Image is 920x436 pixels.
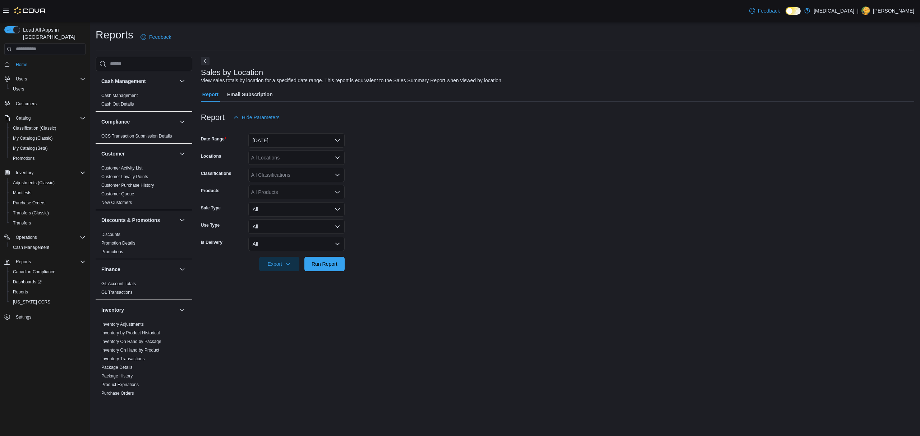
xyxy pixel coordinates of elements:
[13,269,55,275] span: Canadian Compliance
[96,91,192,111] div: Cash Management
[101,390,134,396] span: Purchase Orders
[178,306,187,314] button: Inventory
[101,356,145,362] span: Inventory Transactions
[13,114,86,122] span: Catalog
[101,391,134,396] a: Purchase Orders
[13,233,86,242] span: Operations
[7,287,88,297] button: Reports
[1,98,88,109] button: Customers
[746,4,783,18] a: Feedback
[13,145,48,151] span: My Catalog (Beta)
[13,168,86,177] span: Inventory
[7,133,88,143] button: My Catalog (Classic)
[10,199,49,207] a: Purchase Orders
[7,218,88,228] button: Transfers
[10,288,86,296] span: Reports
[16,259,31,265] span: Reports
[227,87,273,102] span: Email Subscription
[248,237,345,251] button: All
[96,28,133,42] h1: Reports
[101,266,176,273] button: Finance
[101,348,159,353] a: Inventory On Hand by Product
[201,77,503,84] div: View sales totals by location for a specified date range. This report is equivalent to the Sales ...
[96,132,192,143] div: Compliance
[96,164,192,210] div: Customer
[96,230,192,259] div: Discounts & Promotions
[4,56,86,341] nav: Complex example
[101,217,176,224] button: Discounts & Promotions
[10,243,52,252] a: Cash Management
[101,249,123,254] a: Promotions
[1,168,88,178] button: Inventory
[101,118,176,125] button: Compliance
[101,306,124,314] h3: Inventory
[201,153,221,159] label: Locations
[13,258,86,266] span: Reports
[101,191,134,196] a: Customer Queue
[16,101,37,107] span: Customers
[178,77,187,85] button: Cash Management
[101,133,172,139] span: OCS Transaction Submission Details
[259,257,299,271] button: Export
[10,134,56,143] a: My Catalog (Classic)
[10,144,51,153] a: My Catalog (Beta)
[7,242,88,252] button: Cash Management
[101,290,133,295] a: GL Transactions
[10,85,27,93] a: Users
[101,365,133,370] a: Package Details
[13,312,86,321] span: Settings
[101,200,132,205] span: New Customers
[312,260,337,268] span: Run Report
[10,144,86,153] span: My Catalog (Beta)
[248,219,345,234] button: All
[201,136,226,142] label: Date Range
[13,258,34,266] button: Reports
[13,279,42,285] span: Dashboards
[201,205,221,211] label: Sale Type
[10,278,45,286] a: Dashboards
[178,117,187,126] button: Compliance
[786,7,801,15] input: Dark Mode
[13,156,35,161] span: Promotions
[13,180,55,186] span: Adjustments (Classic)
[101,191,134,197] span: Customer Queue
[1,311,88,322] button: Settings
[101,330,160,336] span: Inventory by Product Historical
[201,222,220,228] label: Use Type
[16,235,37,240] span: Operations
[10,154,38,163] a: Promotions
[10,219,34,227] a: Transfers
[101,174,148,179] a: Customer Loyalty Points
[101,322,144,327] a: Inventory Adjustments
[10,288,31,296] a: Reports
[10,189,86,197] span: Manifests
[101,306,176,314] button: Inventory
[101,232,120,237] span: Discounts
[10,124,59,133] a: Classification (Classic)
[248,202,345,217] button: All
[1,232,88,242] button: Operations
[857,6,859,15] p: |
[10,134,86,143] span: My Catalog (Classic)
[101,183,154,188] a: Customer Purchase History
[101,373,133,379] span: Package History
[10,178,57,187] a: Adjustments (Classic)
[101,93,138,98] a: Cash Management
[16,314,31,320] span: Settings
[13,210,49,216] span: Transfers (Classic)
[13,99,86,108] span: Customers
[10,209,52,217] a: Transfers (Classic)
[101,365,133,370] span: Package Details
[101,102,134,107] a: Cash Out Details
[13,233,40,242] button: Operations
[1,74,88,84] button: Users
[13,75,86,83] span: Users
[101,150,176,157] button: Customer
[7,178,88,188] button: Adjustments (Classic)
[873,6,914,15] p: [PERSON_NAME]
